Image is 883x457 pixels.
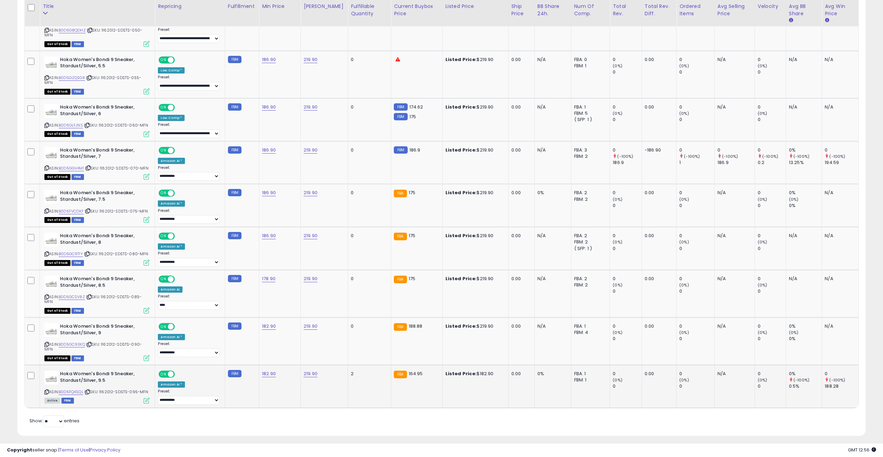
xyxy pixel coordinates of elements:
img: 315oY26xOUL._SL40_.jpg [44,104,58,118]
span: ON [160,233,168,239]
div: ASIN: [44,276,150,313]
div: 0 [758,117,786,123]
span: | SKU: 1162012-SDSTS-085-MFN [44,294,142,304]
div: Fulfillable Quantity [351,3,388,17]
div: 0 [613,69,642,75]
span: OFF [174,147,185,153]
div: 0 [351,233,385,239]
a: 186.90 [262,104,276,111]
div: $219.90 [445,190,503,196]
span: | SKU: 1162012-SDSTS-070-MFN [85,165,149,171]
div: 1 [679,159,714,166]
small: (0%) [758,330,767,335]
a: 182.90 [262,370,276,377]
small: (0%) [613,282,622,288]
div: FBA: 2 [574,233,605,239]
span: FBM [71,355,84,361]
div: 0.00 [511,57,529,63]
span: OFF [174,276,185,282]
div: 0.00 [645,276,671,282]
div: N/A [789,276,816,282]
div: 0 [351,190,385,196]
small: (0%) [679,63,689,69]
small: FBM [228,56,241,63]
div: 186.9 [613,159,642,166]
small: (0%) [789,330,799,335]
div: 0 [613,245,642,252]
div: 0% [789,202,822,209]
div: FBM: 2 [574,282,605,288]
div: Fulfillment [228,3,256,10]
small: (0%) [613,197,622,202]
a: 186.90 [262,232,276,239]
div: N/A [825,57,853,63]
small: (-100%) [829,154,845,159]
div: $219.90 [445,323,503,329]
div: 0 [758,202,786,209]
div: 194.59 [825,159,858,166]
div: 0.00 [511,147,529,153]
b: Hoka Women's Bondi 9 Sneaker, Stardust/Silver, 7 [60,147,144,162]
a: 219.90 [304,275,317,282]
small: (0%) [679,197,689,202]
div: N/A [537,233,566,239]
div: N/A [537,276,566,282]
div: N/A [825,190,853,196]
div: FBM: 2 [574,239,605,245]
div: Ordered Items [679,3,712,17]
small: (0%) [679,282,689,288]
div: N/A [825,323,853,329]
span: OFF [174,190,185,196]
small: (0%) [758,63,767,69]
div: 0 [679,69,714,75]
b: Hoka Women's Bondi 9 Sneaker, Stardust/Silver, 9 [60,323,144,338]
div: 0.00 [645,190,671,196]
img: 315oY26xOUL._SL40_.jpg [44,233,58,247]
div: ASIN: [44,147,150,179]
div: N/A [537,147,566,153]
div: 0 [825,147,858,153]
span: OFF [174,233,185,239]
div: $219.90 [445,147,503,153]
div: Amazon AI * [158,334,185,340]
div: 0.00 [645,104,671,110]
div: Avg BB Share [789,3,819,17]
div: 0% [789,147,822,153]
div: N/A [718,233,749,239]
div: 0 [758,288,786,294]
span: | SKU: 1162012-SDSTS-080-MFN [84,251,148,257]
span: FBM [71,217,84,223]
div: Amazon AI * [158,200,185,207]
div: N/A [718,104,749,110]
img: 315oY26xOUL._SL40_.jpg [44,57,58,70]
div: N/A [718,323,749,329]
div: Preset: [158,342,219,357]
div: Low. Comp * [158,67,185,74]
div: Amazon AI * [158,158,185,164]
div: N/A [789,57,816,63]
div: 0 [613,147,642,153]
a: B0D5G8QDHZ [59,27,86,33]
div: FBA: 0 [574,57,605,63]
div: ASIN: [44,104,150,136]
div: 0 [613,323,642,329]
div: 0 [679,202,714,209]
div: 0 [758,276,786,282]
div: 0 [351,323,385,329]
a: B0D5FQ4SQL [59,389,83,395]
div: 0 [679,276,714,282]
div: 0 [758,233,786,239]
small: FBA [394,323,407,331]
small: (-100%) [617,154,633,159]
div: BB Share 24h. [537,3,568,17]
div: N/A [537,57,566,63]
span: ON [160,105,168,111]
div: FBA: 1 [574,323,605,329]
div: N/A [789,233,816,239]
small: (-100%) [684,154,700,159]
div: 0.00 [511,323,529,329]
div: 0 [679,147,714,153]
div: N/A [825,233,853,239]
div: Min Price [262,3,298,10]
div: 0.00 [511,190,529,196]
